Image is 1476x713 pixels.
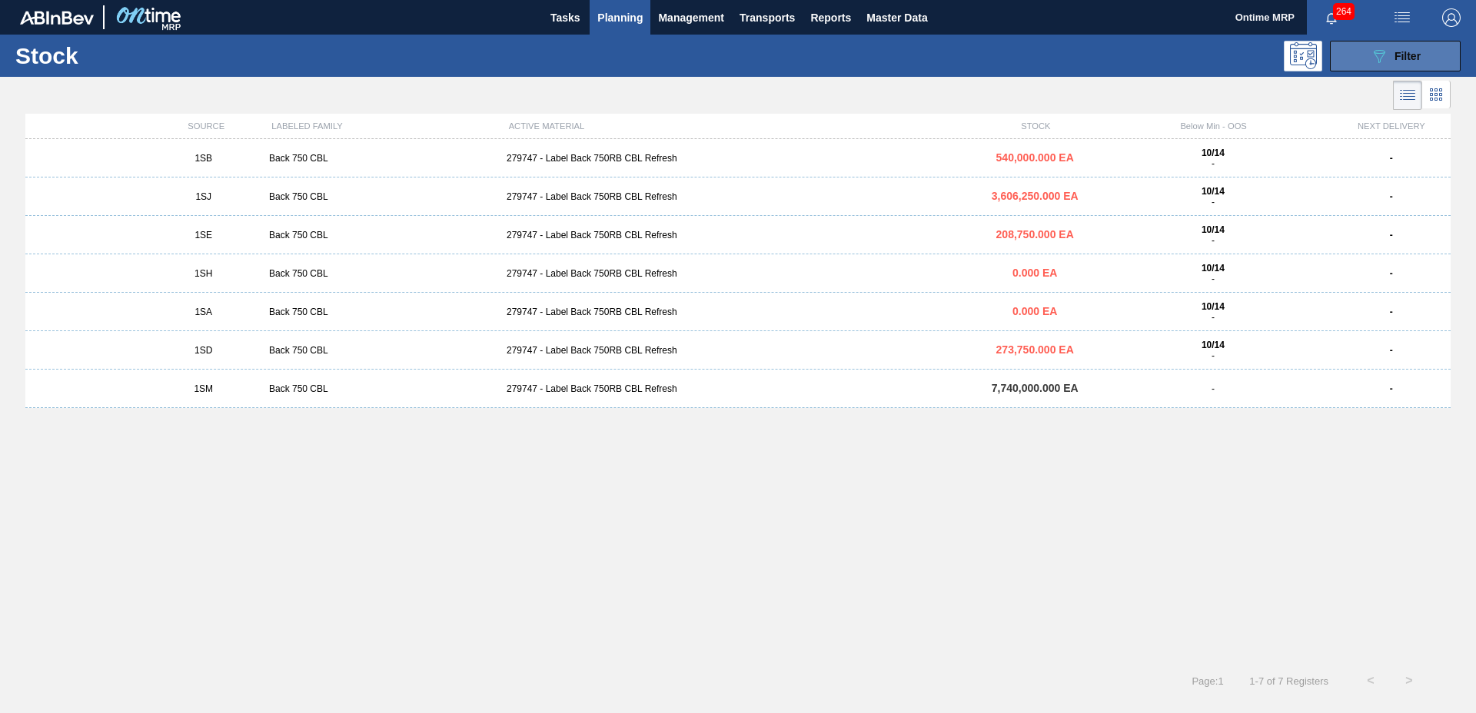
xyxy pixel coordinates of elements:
[1012,305,1057,317] span: 0.000 EA
[194,383,213,394] span: 1SM
[1333,3,1355,20] span: 264
[263,345,500,356] div: Back 750 CBL
[1202,301,1225,312] strong: 10/14
[194,230,212,240] span: 1SE
[20,11,94,25] img: TNhmsLtSVTkK8tSr43FrP2fwEKptu5GPRR3wAAAABJRU5ErkJggg==
[1012,267,1057,279] span: 0.000 EA
[1212,274,1215,284] span: -
[263,191,500,202] div: Back 750 CBL
[1202,186,1225,197] strong: 10/14
[1422,81,1451,110] div: Card Vision
[1332,121,1451,131] div: NEXT DELIVERY
[263,383,500,394] div: Back 750 CBL
[1390,191,1393,202] strong: -
[1390,383,1393,394] strong: -
[1202,224,1225,235] strong: 10/14
[263,230,500,240] div: Back 750 CBL
[1390,662,1428,700] button: >
[1202,148,1225,158] strong: 10/14
[263,268,500,279] div: Back 750 CBL
[1284,41,1322,71] div: Programming: no user selected
[194,153,212,164] span: 1SB
[1390,230,1393,240] strong: -
[976,121,1095,131] div: STOCK
[194,268,212,279] span: 1SH
[996,228,1074,240] span: 208,750.000 EA
[740,8,795,27] span: Transports
[263,307,500,317] div: Back 750 CBL
[15,47,245,65] h1: Stock
[866,8,927,27] span: Master Data
[500,383,976,394] div: 279747 - Label Back 750RB CBL Refresh
[1351,662,1390,700] button: <
[195,191,211,202] span: 1SJ
[810,8,851,27] span: Reports
[265,121,502,131] div: LABELED FAMILY
[1395,50,1421,62] span: Filter
[500,268,976,279] div: 279747 - Label Back 750RB CBL Refresh
[658,8,724,27] span: Management
[1095,121,1331,131] div: Below Min - OOS
[1212,197,1215,207] span: -
[1390,268,1393,279] strong: -
[548,8,582,27] span: Tasks
[1192,675,1223,687] span: Page : 1
[996,343,1074,356] span: 273,750.000 EA
[1247,675,1328,687] span: 1 - 7 of 7 Registers
[1212,312,1215,323] span: -
[500,230,976,240] div: 279747 - Label Back 750RB CBL Refresh
[1212,350,1215,361] span: -
[1330,41,1461,71] button: Filter
[194,307,212,317] span: 1SA
[1212,235,1215,246] span: -
[1393,81,1422,110] div: List Vision
[1390,307,1393,317] strong: -
[263,153,500,164] div: Back 750 CBL
[1212,383,1215,394] span: -
[500,345,976,356] div: 279747 - Label Back 750RB CBL Refresh
[597,8,643,27] span: Planning
[147,121,265,131] div: SOURCE
[1390,153,1393,164] strong: -
[992,190,1079,202] span: 3,606,250.000 EA
[500,307,976,317] div: 279747 - Label Back 750RB CBL Refresh
[1212,158,1215,169] span: -
[1442,8,1461,27] img: Logout
[1307,7,1356,28] button: Notifications
[1393,8,1411,27] img: userActions
[194,345,212,356] span: 1SD
[503,121,977,131] div: ACTIVE MATERIAL
[992,382,1079,394] span: 7,740,000.000 EA
[500,191,976,202] div: 279747 - Label Back 750RB CBL Refresh
[1390,345,1393,356] strong: -
[1202,340,1225,350] strong: 10/14
[996,151,1074,164] span: 540,000.000 EA
[500,153,976,164] div: 279747 - Label Back 750RB CBL Refresh
[1202,263,1225,274] strong: 10/14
